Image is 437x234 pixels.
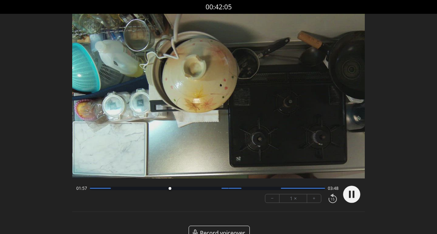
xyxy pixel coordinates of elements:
div: 1 × [279,194,307,203]
a: 00:42:05 [206,2,232,12]
button: − [265,194,279,203]
button: + [307,194,321,203]
span: 01:57 [76,186,87,191]
span: 03:48 [328,186,339,191]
